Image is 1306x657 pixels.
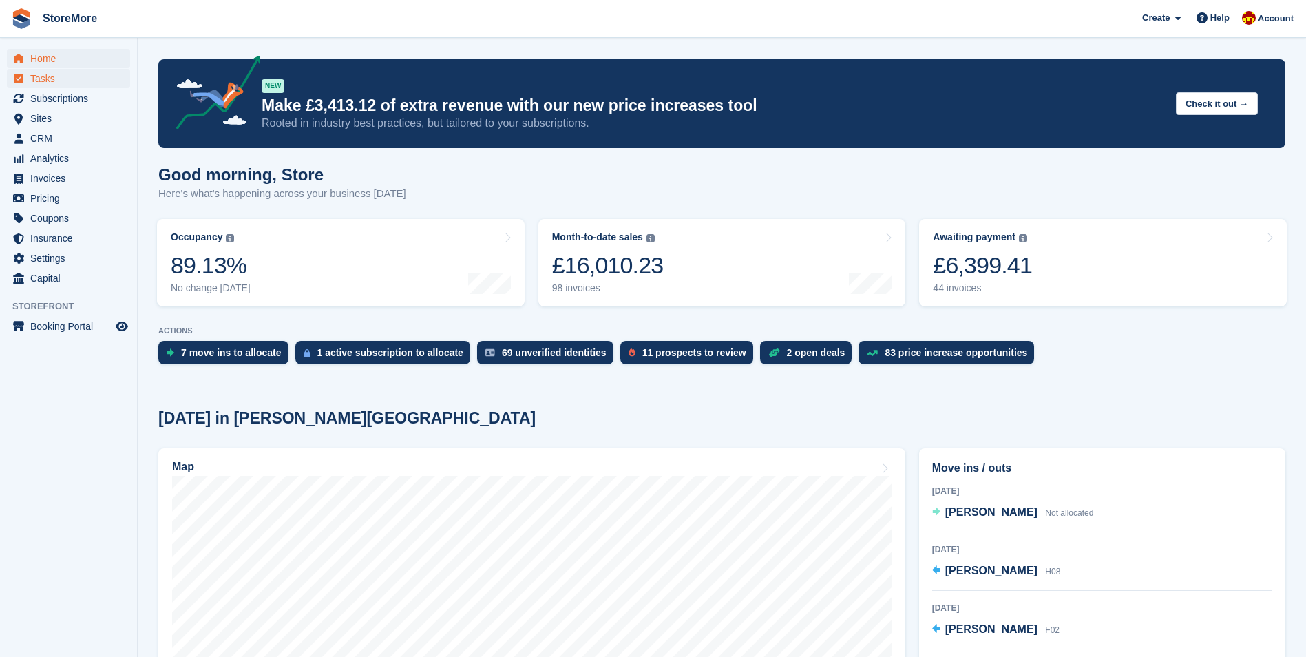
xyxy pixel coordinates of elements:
p: ACTIONS [158,326,1285,335]
div: 89.13% [171,251,251,280]
h2: Move ins / outs [932,460,1272,477]
div: £16,010.23 [552,251,664,280]
p: Make £3,413.12 of extra revenue with our new price increases tool [262,96,1165,116]
div: £6,399.41 [933,251,1032,280]
h2: [DATE] in [PERSON_NAME][GEOGRAPHIC_DATA] [158,409,536,428]
span: [PERSON_NAME] [945,506,1038,518]
img: icon-info-grey-7440780725fd019a000dd9b08b2336e03edf1995a4989e88bcd33f0948082b44.svg [226,234,234,242]
a: menu [7,209,130,228]
div: 83 price increase opportunities [885,347,1027,358]
img: prospect-51fa495bee0391a8d652442698ab0144808aea92771e9ea1ae160a38d050c398.svg [629,348,635,357]
span: Invoices [30,169,113,188]
a: menu [7,109,130,128]
img: icon-info-grey-7440780725fd019a000dd9b08b2336e03edf1995a4989e88bcd33f0948082b44.svg [1019,234,1027,242]
a: menu [7,149,130,168]
span: Tasks [30,69,113,88]
div: Awaiting payment [933,231,1015,243]
span: Capital [30,269,113,288]
span: Analytics [30,149,113,168]
img: price_increase_opportunities-93ffe204e8149a01c8c9dc8f82e8f89637d9d84a8eef4429ea346261dce0b2c0.svg [867,350,878,356]
a: [PERSON_NAME] H08 [932,563,1061,581]
a: Preview store [114,318,130,335]
div: [DATE] [932,543,1272,556]
div: 11 prospects to review [642,347,746,358]
span: Pricing [30,189,113,208]
span: H08 [1045,567,1060,576]
div: 7 move ins to allocate [181,347,282,358]
a: [PERSON_NAME] Not allocated [932,504,1094,522]
img: move_ins_to_allocate_icon-fdf77a2bb77ea45bf5b3d319d69a93e2d87916cf1d5bf7949dd705db3b84f3ca.svg [167,348,174,357]
button: Check it out → [1176,92,1258,115]
img: icon-info-grey-7440780725fd019a000dd9b08b2336e03edf1995a4989e88bcd33f0948082b44.svg [646,234,655,242]
div: 69 unverified identities [502,347,607,358]
a: StoreMore [37,7,103,30]
span: Sites [30,109,113,128]
span: Help [1210,11,1230,25]
img: price-adjustments-announcement-icon-8257ccfd72463d97f412b2fc003d46551f7dbcb40ab6d574587a9cd5c0d94... [165,56,261,134]
a: menu [7,169,130,188]
a: menu [7,189,130,208]
a: menu [7,69,130,88]
a: menu [7,249,130,268]
img: verify_identity-adf6edd0f0f0b5bbfe63781bf79b02c33cf7c696d77639b501bdc392416b5a36.svg [485,348,495,357]
div: Month-to-date sales [552,231,643,243]
a: menu [7,89,130,108]
span: Subscriptions [30,89,113,108]
div: [DATE] [932,602,1272,614]
span: Storefront [12,300,137,313]
a: 1 active subscription to allocate [295,341,477,371]
div: 2 open deals [787,347,845,358]
span: [PERSON_NAME] [945,623,1038,635]
h1: Good morning, Store [158,165,406,184]
span: Settings [30,249,113,268]
a: 69 unverified identities [477,341,620,371]
span: Home [30,49,113,68]
span: Account [1258,12,1294,25]
p: Here's what's happening across your business [DATE] [158,186,406,202]
div: 1 active subscription to allocate [317,347,463,358]
a: menu [7,317,130,336]
a: Occupancy 89.13% No change [DATE] [157,219,525,306]
div: NEW [262,79,284,93]
span: Insurance [30,229,113,248]
div: Occupancy [171,231,222,243]
span: CRM [30,129,113,148]
div: No change [DATE] [171,282,251,294]
h2: Map [172,461,194,473]
a: menu [7,49,130,68]
a: 7 move ins to allocate [158,341,295,371]
img: deal-1b604bf984904fb50ccaf53a9ad4b4a5d6e5aea283cecdc64d6e3604feb123c2.svg [768,348,780,357]
a: menu [7,129,130,148]
img: stora-icon-8386f47178a22dfd0bd8f6a31ec36ba5ce8667c1dd55bd0f319d3a0aa187defe.svg [11,8,32,29]
a: menu [7,269,130,288]
a: Awaiting payment £6,399.41 44 invoices [919,219,1287,306]
a: 2 open deals [760,341,859,371]
span: [PERSON_NAME] [945,565,1038,576]
span: Coupons [30,209,113,228]
span: Not allocated [1045,508,1093,518]
p: Rooted in industry best practices, but tailored to your subscriptions. [262,116,1165,131]
span: Create [1142,11,1170,25]
a: Month-to-date sales £16,010.23 98 invoices [538,219,906,306]
a: 11 prospects to review [620,341,760,371]
a: [PERSON_NAME] F02 [932,621,1060,639]
span: F02 [1045,625,1060,635]
a: 83 price increase opportunities [859,341,1041,371]
img: active_subscription_to_allocate_icon-d502201f5373d7db506a760aba3b589e785aa758c864c3986d89f69b8ff3... [304,348,310,357]
div: [DATE] [932,485,1272,497]
span: Booking Portal [30,317,113,336]
div: 44 invoices [933,282,1032,294]
a: menu [7,229,130,248]
div: 98 invoices [552,282,664,294]
img: Store More Team [1242,11,1256,25]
